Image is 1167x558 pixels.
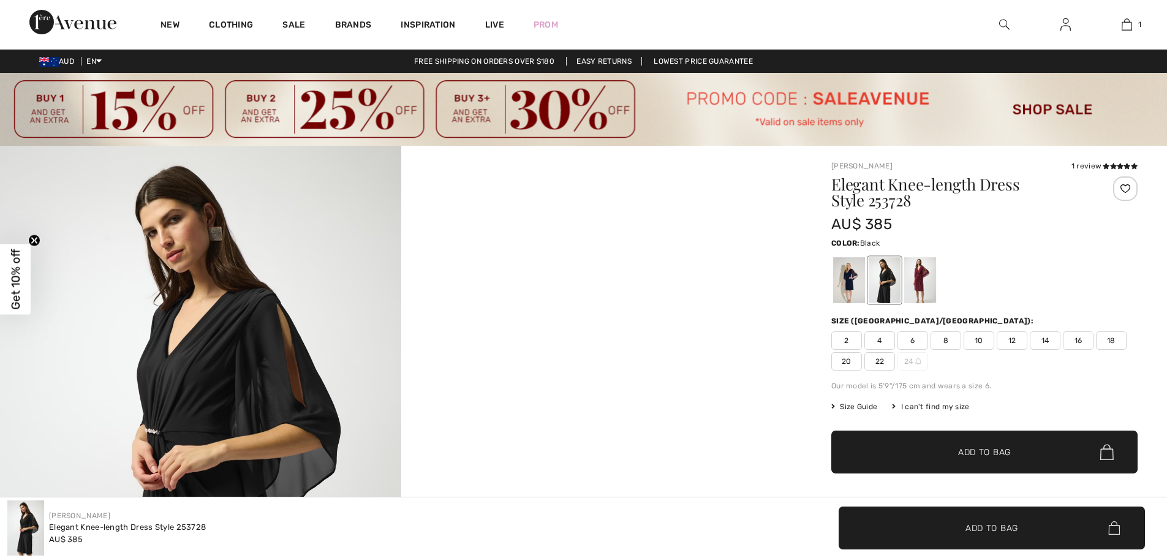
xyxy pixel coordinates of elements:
[1063,331,1093,350] span: 16
[897,331,928,350] span: 6
[9,249,23,309] span: Get 10% off
[831,331,862,350] span: 2
[839,507,1145,549] button: Add to Bag
[965,521,1018,534] span: Add to Bag
[282,20,305,32] a: Sale
[49,511,110,520] a: [PERSON_NAME]
[404,57,564,66] a: Free shipping on orders over $180
[161,20,179,32] a: New
[644,57,763,66] a: Lowest Price Guarantee
[49,521,206,533] div: Elegant Knee-length Dress Style 253728
[39,57,59,67] img: Australian Dollar
[1122,17,1132,32] img: My Bag
[1097,17,1157,32] a: 1
[904,257,936,303] div: Merlot
[860,239,880,247] span: Black
[999,17,1010,32] img: search the website
[534,18,558,31] a: Prom
[831,401,877,412] span: Size Guide
[86,57,102,66] span: EN
[1030,331,1060,350] span: 14
[335,20,372,32] a: Brands
[831,380,1138,391] div: Our model is 5'9"/175 cm and wears a size 6.
[401,146,803,346] video: Your browser does not support the video tag.
[931,331,961,350] span: 8
[49,535,83,544] span: AU$ 385
[997,331,1027,350] span: 12
[964,331,994,350] span: 10
[7,500,44,556] img: Elegant Knee-Length Dress Style 253728
[485,18,504,31] a: Live
[1138,19,1141,30] span: 1
[401,20,455,32] span: Inspiration
[831,162,893,170] a: [PERSON_NAME]
[209,20,253,32] a: Clothing
[831,216,892,233] span: AU$ 385
[1108,521,1120,535] img: Bag.svg
[897,352,928,371] span: 24
[1096,331,1127,350] span: 18
[831,315,1036,326] div: Size ([GEOGRAPHIC_DATA]/[GEOGRAPHIC_DATA]):
[892,401,969,412] div: I can't find my size
[864,352,895,371] span: 22
[864,331,895,350] span: 4
[831,431,1138,473] button: Add to Bag
[39,57,79,66] span: AUD
[833,257,865,303] div: Midnight Blue
[29,10,116,34] img: 1ère Avenue
[1051,17,1081,32] a: Sign In
[869,257,901,303] div: Black
[1060,17,1071,32] img: My Info
[831,352,862,371] span: 20
[1071,160,1138,172] div: 1 review
[1089,466,1155,497] iframe: Opens a widget where you can find more information
[1100,444,1114,460] img: Bag.svg
[831,239,860,247] span: Color:
[958,446,1011,459] span: Add to Bag
[28,234,40,246] button: Close teaser
[566,57,642,66] a: Easy Returns
[915,358,921,364] img: ring-m.svg
[831,176,1087,208] h1: Elegant Knee-length Dress Style 253728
